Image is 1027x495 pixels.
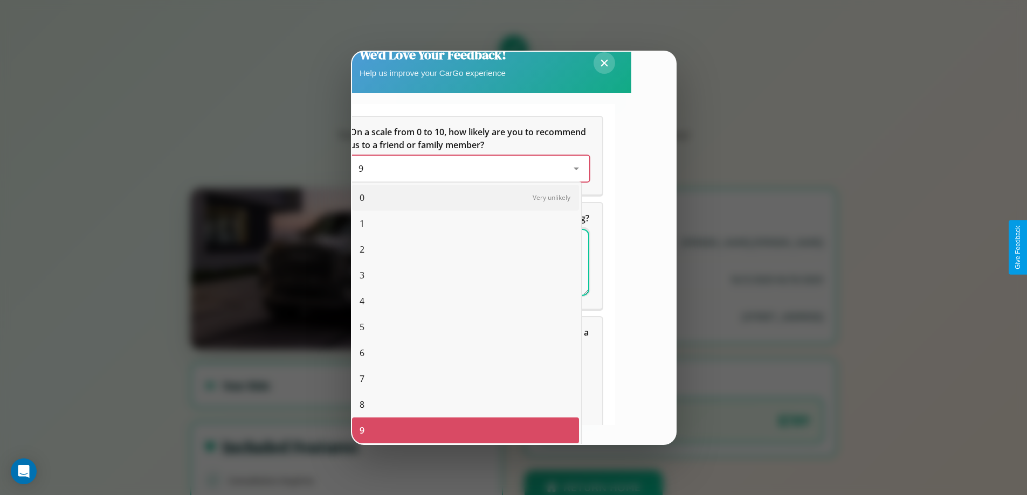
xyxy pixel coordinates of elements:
span: 2 [360,243,364,256]
span: 4 [360,295,364,308]
div: 7 [352,366,579,392]
div: 0 [352,185,579,211]
div: 4 [352,288,579,314]
div: 5 [352,314,579,340]
div: 9 [352,417,579,443]
h2: We'd Love Your Feedback! [360,46,506,64]
div: 1 [352,211,579,236]
h5: On a scale from 0 to 10, how likely are you to recommend us to a friend or family member? [350,126,589,151]
div: 6 [352,340,579,366]
div: 2 [352,236,579,262]
div: Open Intercom Messenger [11,458,37,484]
p: Help us improve your CarGo experience [360,66,506,80]
span: 6 [360,346,364,359]
span: 9 [359,163,363,175]
span: 9 [360,424,364,437]
div: On a scale from 0 to 10, how likely are you to recommend us to a friend or family member? [350,156,589,182]
span: 1 [360,217,364,230]
div: On a scale from 0 to 10, how likely are you to recommend us to a friend or family member? [337,117,602,194]
div: 10 [352,443,579,469]
div: 3 [352,262,579,288]
span: 8 [360,398,364,411]
span: 5 [360,320,364,333]
span: Which of the following features do you value the most in a vehicle? [350,326,591,351]
span: What can we do to make your experience more satisfying? [350,212,589,224]
span: On a scale from 0 to 10, how likely are you to recommend us to a friend or family member? [350,126,588,151]
div: 8 [352,392,579,417]
div: Give Feedback [1014,226,1022,269]
span: 7 [360,372,364,385]
span: 3 [360,269,364,282]
span: Very unlikely [533,193,570,202]
span: 0 [360,191,364,204]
